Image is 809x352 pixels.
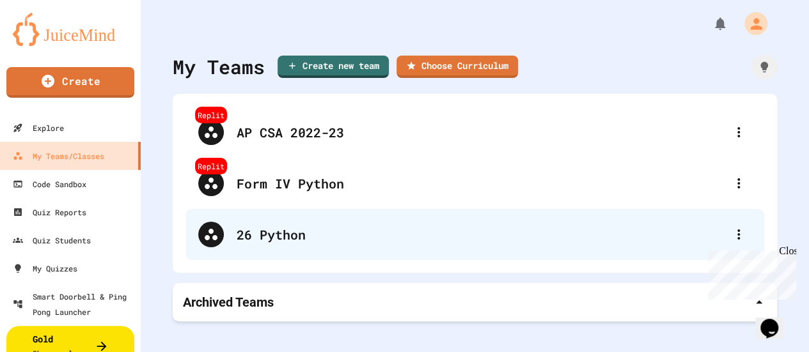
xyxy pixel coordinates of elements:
[237,174,726,193] div: Form IV Python
[185,107,764,158] div: ReplitAP CSA 2022-23
[755,301,796,339] iframe: chat widget
[195,107,227,123] div: Replit
[13,13,128,46] img: logo-orange.svg
[185,158,764,209] div: ReplitForm IV Python
[6,67,134,98] a: Create
[689,13,731,34] div: My Notifications
[237,123,726,142] div: AP CSA 2022-23
[278,56,389,78] a: Create new team
[13,148,104,164] div: My Teams/Classes
[397,56,518,78] a: Choose Curriculum
[13,176,86,192] div: Code Sandbox
[185,209,764,260] div: 26 Python
[183,293,274,311] p: Archived Teams
[13,233,91,248] div: Quiz Students
[5,5,88,81] div: Chat with us now!Close
[13,204,86,220] div: Quiz Reports
[13,261,77,276] div: My Quizzes
[195,158,227,174] div: Replit
[13,289,136,319] div: Smart Doorbell & Ping Pong Launcher
[13,120,64,135] div: Explore
[731,9,771,38] div: My Account
[237,225,726,244] div: 26 Python
[751,54,777,80] div: How it works
[173,52,265,81] div: My Teams
[703,245,796,300] iframe: chat widget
